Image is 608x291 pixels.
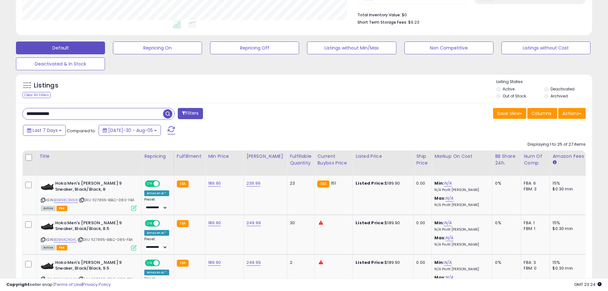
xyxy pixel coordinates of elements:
[208,180,221,187] a: 189.90
[434,242,487,247] p: N/A Profit [PERSON_NAME]
[356,180,409,186] div: $189.90
[113,42,202,54] button: Repricing On
[404,42,493,54] button: Non Competitive
[290,180,310,186] div: 23
[524,260,545,265] div: FBA: 3
[434,195,446,201] b: Max:
[496,79,592,85] p: Listing States:
[434,188,487,192] p: N/A Profit [PERSON_NAME]
[290,153,312,166] div: Fulfillable Quantity
[41,220,137,250] div: ASIN:
[246,153,284,160] div: [PERSON_NAME]
[22,92,51,98] div: Clear All Filters
[144,230,169,236] div: Amazon AI *
[246,220,261,226] a: 249.99
[307,42,396,54] button: Listings without Min/Max
[552,186,605,192] div: $0.30 min
[55,220,133,234] b: Hoka Men's [PERSON_NAME] 9 Sneaker, Black/Black, 8.5
[552,260,605,265] div: 15%
[501,42,590,54] button: Listings without Cost
[208,220,221,226] a: 189.90
[146,220,154,226] span: ON
[416,220,427,226] div: 0.00
[495,153,518,166] div: BB Share 24h.
[55,260,133,273] b: Hoka Men's [PERSON_NAME] 9 Sneaker, Black/Black, 9.5
[6,282,111,288] div: seller snap | |
[434,153,490,160] div: Markup on Cost
[159,181,169,187] span: OFF
[144,197,169,212] div: Preset:
[99,125,161,136] button: [DATE]-30 - Aug-05
[290,260,310,265] div: 2
[416,260,427,265] div: 0.00
[558,108,586,119] button: Actions
[144,237,169,251] div: Preset:
[524,180,545,186] div: FBA: 6
[528,142,586,148] div: Displaying 1 to 25 of 27 items
[551,86,574,92] label: Deactivated
[552,160,556,165] small: Amazon Fees.
[495,220,516,226] div: 0%
[434,227,487,232] p: N/A Profit [PERSON_NAME]
[6,281,30,287] strong: Copyright
[78,237,133,242] span: | SKU: 1127895-BBLC-085-FBA
[246,180,260,187] a: 239.99
[144,153,171,160] div: Repricing
[55,180,133,194] b: Hoka Men's [PERSON_NAME] 9 Sneaker, Black/Black, 8
[16,57,105,70] button: Deactivated & In Stock
[41,180,137,210] div: ASIN:
[79,197,135,203] span: | SKU: 1127895-BBLC-080-FBA
[146,260,154,265] span: ON
[408,19,419,25] span: $9.23
[551,93,568,99] label: Archived
[177,260,189,267] small: FBA
[552,226,605,232] div: $0.30 min
[41,220,54,233] img: 31qAXlSioEL._SL40_.jpg
[317,180,329,188] small: FBA
[493,108,526,119] button: Save View
[55,281,82,287] a: Terms of Use
[416,180,427,186] div: 0.00
[495,260,516,265] div: 0%
[144,270,169,275] div: Amazon AI *
[434,220,444,226] b: Min:
[524,153,547,166] div: Num of Comp.
[531,110,552,117] span: Columns
[552,153,608,160] div: Amazon Fees
[444,220,452,226] a: N/A
[41,180,54,193] img: 31qAXlSioEL._SL40_.jpg
[144,190,169,196] div: Amazon AI *
[208,259,221,266] a: 189.90
[552,265,605,271] div: $0.30 min
[434,267,487,272] p: N/A Profit [PERSON_NAME]
[56,245,67,250] span: FBA
[552,180,605,186] div: 15%
[524,226,545,232] div: FBM: 1
[16,42,105,54] button: Default
[210,42,299,54] button: Repricing Off
[331,180,336,186] span: 151
[446,235,453,241] a: N/A
[434,235,446,241] b: Max:
[177,220,189,227] small: FBA
[246,259,261,266] a: 249.99
[67,128,96,134] span: Compared to:
[503,86,514,92] label: Active
[432,150,492,176] th: The percentage added to the cost of goods (COGS) that forms the calculator for Min & Max prices.
[356,180,385,186] b: Listed Price:
[503,93,526,99] label: Out of Stock
[41,260,54,272] img: 31qAXlSioEL._SL40_.jpg
[416,153,429,166] div: Ship Price
[54,237,77,242] a: B0BNXCNG4L
[108,127,153,134] span: [DATE]-30 - Aug-05
[33,127,58,134] span: Last 7 Days
[290,220,310,226] div: 30
[574,281,602,287] span: 2025-08-13 23:24 GMT
[356,260,409,265] div: $189.90
[159,220,169,226] span: OFF
[434,203,487,207] p: N/A Profit [PERSON_NAME]
[41,206,56,211] span: All listings currently available for purchase on Amazon
[552,220,605,226] div: 15%
[444,180,452,187] a: N/A
[446,195,453,202] a: N/A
